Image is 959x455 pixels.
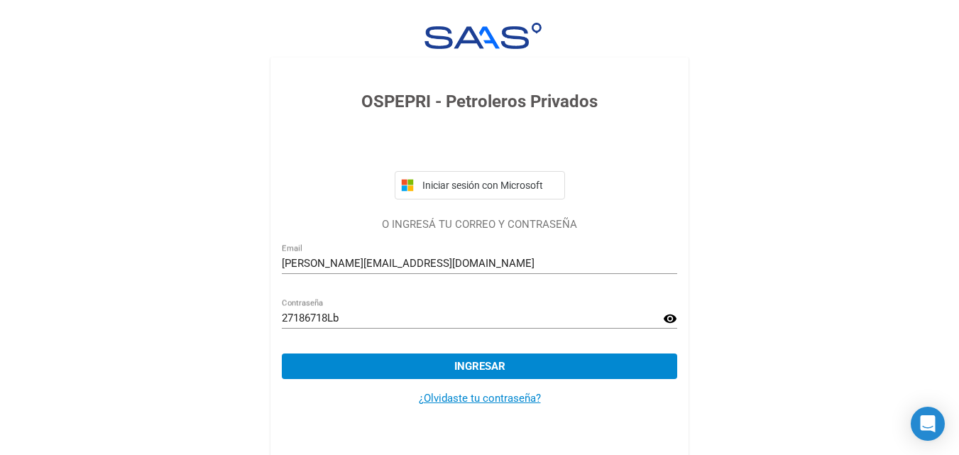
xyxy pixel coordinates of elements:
[388,130,572,161] iframe: Botón de Acceder con Google
[911,407,945,441] div: Open Intercom Messenger
[420,180,559,191] span: Iniciar sesión con Microsoft
[282,89,677,114] h3: OSPEPRI - Petroleros Privados
[663,310,677,327] mat-icon: visibility
[282,216,677,233] p: O INGRESÁ TU CORREO Y CONTRASEÑA
[419,392,541,405] a: ¿Olvidaste tu contraseña?
[395,171,565,199] button: Iniciar sesión con Microsoft
[454,360,505,373] span: Ingresar
[282,353,677,379] button: Ingresar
